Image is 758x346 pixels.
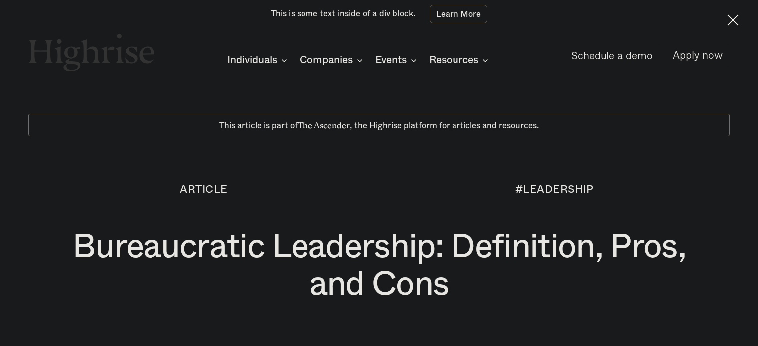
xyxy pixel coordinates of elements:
h1: Bureaucratic Leadership: Definition, Pros, and Cons [58,229,701,303]
div: Resources [429,54,491,66]
span: , the Highrise platform for articles and resources. [350,122,539,130]
div: Individuals [227,54,290,66]
a: Schedule a demo [564,44,660,66]
img: Cross icon [727,14,739,26]
div: This is some text inside of a div block. [271,8,416,20]
div: Article [180,184,228,196]
span: The Ascender [298,119,350,129]
div: Events [375,54,420,66]
div: Companies [300,54,353,66]
div: Resources [429,54,478,66]
div: Events [375,54,407,66]
img: Highrise logo [28,33,155,72]
div: Companies [300,54,366,66]
div: Individuals [227,54,277,66]
a: Learn More [430,5,488,23]
span: This article is part of [219,122,298,130]
a: Apply now [665,44,730,67]
div: #LEADERSHIP [515,184,594,196]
